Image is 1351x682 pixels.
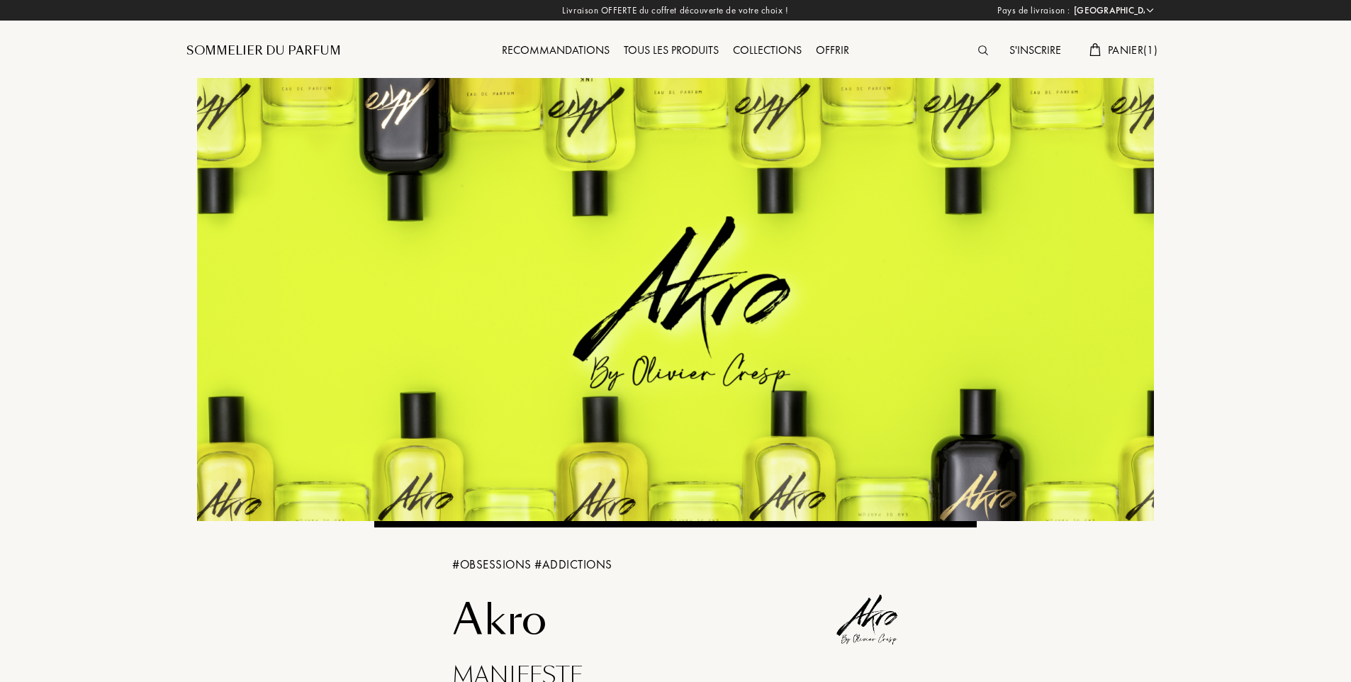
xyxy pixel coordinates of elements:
a: Sommelier du Parfum [186,43,341,60]
img: Logo Akro [835,588,899,652]
img: cart.svg [1089,43,1101,56]
span: # OBSESSIONS [452,557,534,572]
a: Offrir [809,43,856,57]
a: Tous les produits [617,43,726,57]
img: Akro Banner [197,78,1154,521]
div: Offrir [809,42,856,60]
a: S'inscrire [1002,43,1068,57]
a: Collections [726,43,809,57]
span: Pays de livraison : [997,4,1070,18]
div: Tous les produits [617,42,726,60]
div: Collections [726,42,809,60]
div: S'inscrire [1002,42,1068,60]
span: Panier ( 1 ) [1108,43,1157,57]
a: Recommandations [495,43,617,57]
h1: Akro [452,596,824,645]
span: # ADDICTIONS [534,557,612,572]
div: Recommandations [495,42,617,60]
img: search_icn.svg [978,45,988,55]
